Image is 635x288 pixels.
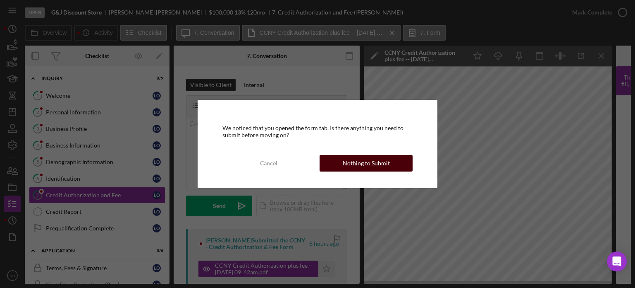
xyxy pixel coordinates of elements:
[607,252,627,271] div: Open Intercom Messenger
[343,155,390,172] div: Nothing to Submit
[260,155,277,172] div: Cancel
[222,155,315,172] button: Cancel
[320,155,413,172] button: Nothing to Submit
[222,125,413,138] div: We noticed that you opened the form tab. Is there anything you need to submit before moving on?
